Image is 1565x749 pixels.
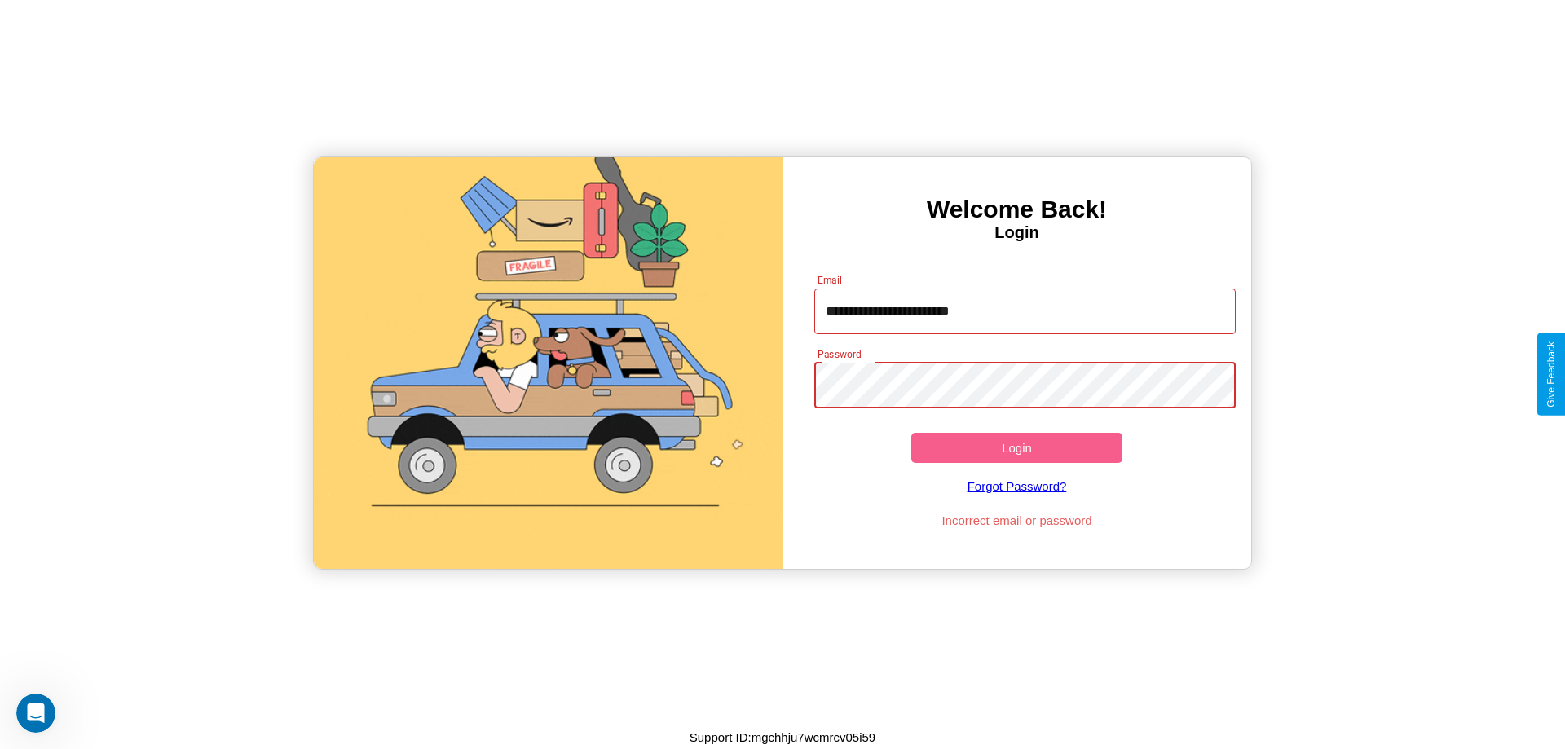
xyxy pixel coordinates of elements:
h4: Login [782,223,1251,242]
label: Password [818,347,861,361]
p: Incorrect email or password [806,509,1228,531]
iframe: Intercom live chat [16,694,55,733]
img: gif [314,157,782,569]
h3: Welcome Back! [782,196,1251,223]
div: Give Feedback [1545,341,1557,408]
label: Email [818,273,843,287]
p: Support ID: mgchhju7wcmrcv05i59 [690,726,875,748]
button: Login [911,433,1122,463]
a: Forgot Password? [806,463,1228,509]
